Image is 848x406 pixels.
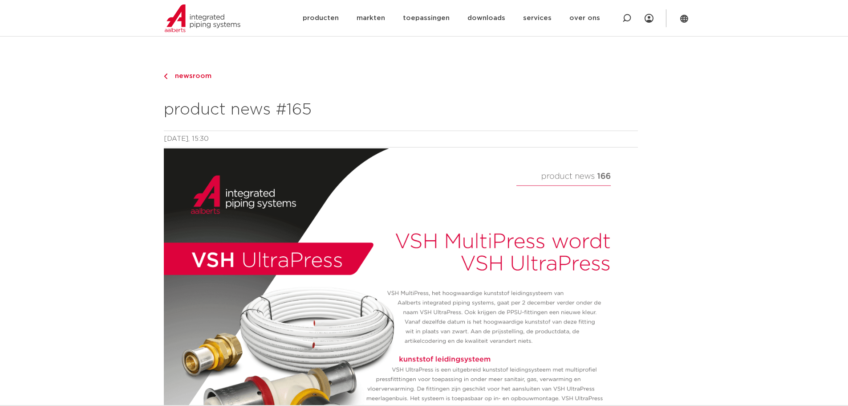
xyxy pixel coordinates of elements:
h2: product news #165 [164,99,638,121]
span: newsroom [170,73,211,79]
span: , [188,135,190,142]
time: 15:30 [192,135,209,142]
img: chevron-right.svg [164,74,167,79]
a: newsroom [164,71,638,82]
time: [DATE] [164,135,188,142]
